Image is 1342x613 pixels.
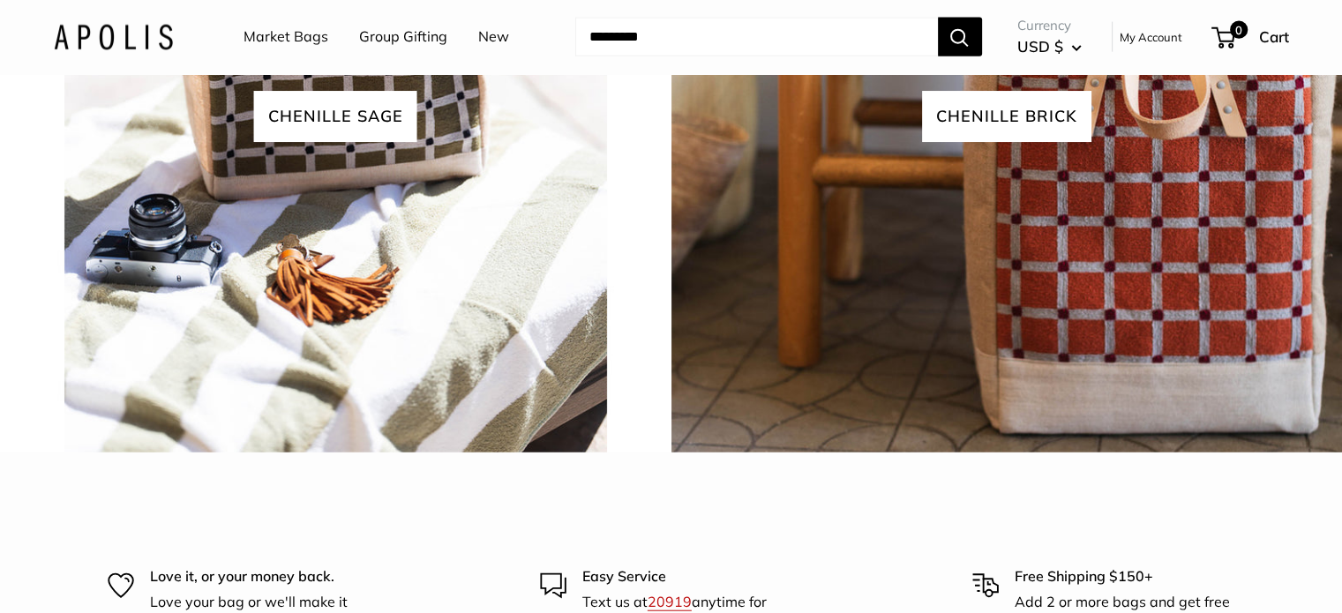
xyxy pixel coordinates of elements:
[1017,13,1082,38] span: Currency
[359,24,447,50] a: Group Gifting
[478,24,509,50] a: New
[648,593,692,610] a: 20919
[1015,565,1235,588] p: Free Shipping $150+
[922,92,1091,142] span: chenille brick
[938,18,982,56] button: Search
[1120,26,1182,48] a: My Account
[1017,33,1082,61] button: USD $
[582,565,803,588] p: Easy Service
[54,24,173,49] img: Apolis
[575,18,938,56] input: Search...
[1229,21,1247,39] span: 0
[1017,37,1063,56] span: USD $
[254,92,417,142] span: Chenille sage
[244,24,328,50] a: Market Bags
[1259,27,1289,46] span: Cart
[1213,23,1289,51] a: 0 Cart
[150,565,371,588] p: Love it, or your money back.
